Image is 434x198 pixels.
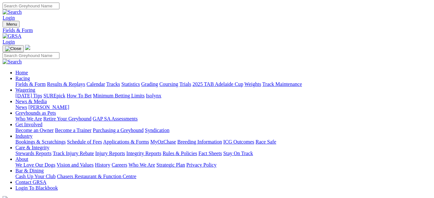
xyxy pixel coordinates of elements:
[3,59,22,65] img: Search
[103,139,149,144] a: Applications & Forms
[15,110,56,116] a: Greyhounds as Pets
[223,139,254,144] a: ICG Outcomes
[15,122,42,127] a: Get Involved
[67,93,92,98] a: How To Bet
[15,168,44,173] a: Bar & Dining
[177,139,222,144] a: Breeding Information
[6,22,17,27] span: Menu
[146,93,161,98] a: Isolynx
[15,116,431,122] div: Greyhounds as Pets
[156,162,185,168] a: Strategic Plan
[15,93,42,98] a: [DATE] Tips
[3,33,22,39] img: GRSA
[3,15,15,21] a: Login
[15,139,431,145] div: Industry
[15,162,55,168] a: We Love Our Dogs
[15,139,66,144] a: Bookings & Scratchings
[3,28,431,33] a: Fields & Form
[255,139,276,144] a: Race Safe
[159,81,178,87] a: Coursing
[15,145,49,150] a: Care & Integrity
[106,81,120,87] a: Tracks
[43,116,92,121] a: Retire Your Greyhound
[95,151,125,156] a: Injury Reports
[86,81,105,87] a: Calendar
[15,76,30,81] a: Racing
[47,81,85,87] a: Results & Replays
[57,162,93,168] a: Vision and Values
[3,9,22,15] img: Search
[93,93,145,98] a: Minimum Betting Limits
[15,128,54,133] a: Become an Owner
[192,81,243,87] a: 2025 TAB Adelaide Cup
[93,128,144,133] a: Purchasing a Greyhound
[126,151,161,156] a: Integrity Reports
[15,133,32,139] a: Industry
[128,162,155,168] a: Who We Are
[15,151,431,156] div: Care & Integrity
[67,139,102,144] a: Schedule of Fees
[55,128,92,133] a: Become a Trainer
[3,3,59,9] input: Search
[43,93,65,98] a: SUREpick
[15,179,46,185] a: Contact GRSA
[3,45,24,52] button: Toggle navigation
[15,156,28,162] a: About
[163,151,197,156] a: Rules & Policies
[15,174,56,179] a: Cash Up Your Club
[223,151,253,156] a: Stay On Track
[15,185,58,191] a: Login To Blackbook
[15,151,51,156] a: Stewards Reports
[28,104,69,110] a: [PERSON_NAME]
[95,162,110,168] a: History
[15,174,431,179] div: Bar & Dining
[179,81,191,87] a: Trials
[262,81,302,87] a: Track Maintenance
[3,52,59,59] input: Search
[141,81,158,87] a: Grading
[15,93,431,99] div: Wagering
[199,151,222,156] a: Fact Sheets
[3,21,20,28] button: Toggle navigation
[145,128,169,133] a: Syndication
[244,81,261,87] a: Weights
[15,70,28,75] a: Home
[57,174,136,179] a: Chasers Restaurant & Function Centre
[186,162,217,168] a: Privacy Policy
[15,87,35,93] a: Wagering
[111,162,127,168] a: Careers
[53,151,94,156] a: Track Injury Rebate
[15,162,431,168] div: About
[93,116,138,121] a: GAP SA Assessments
[15,104,431,110] div: News & Media
[15,116,42,121] a: Who We Are
[15,81,431,87] div: Racing
[15,128,431,133] div: Get Involved
[25,45,30,50] img: logo-grsa-white.png
[5,46,21,51] img: Close
[15,104,27,110] a: News
[150,139,176,144] a: MyOzChase
[3,39,15,45] a: Login
[121,81,140,87] a: Statistics
[15,81,46,87] a: Fields & Form
[15,99,47,104] a: News & Media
